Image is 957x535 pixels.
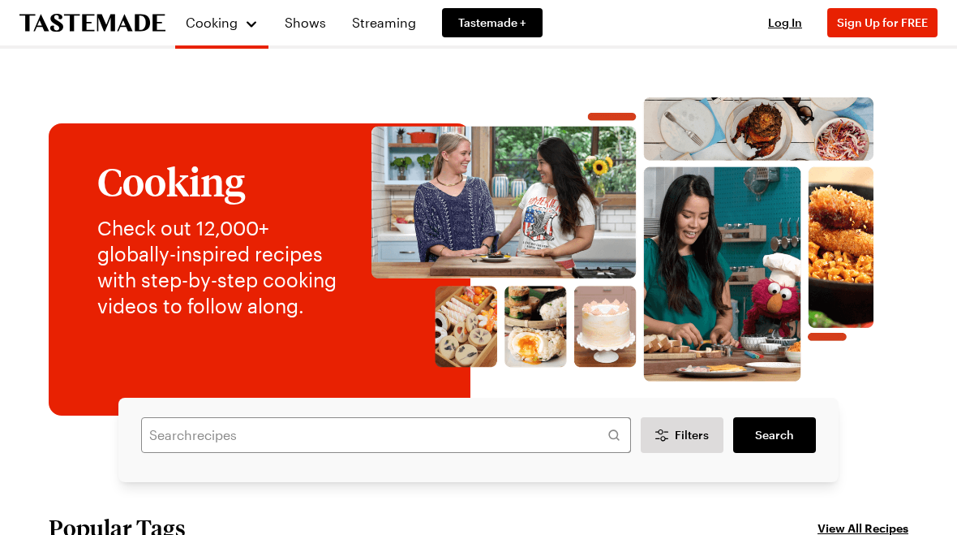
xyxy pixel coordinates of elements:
a: Tastemade + [442,8,543,37]
button: Sign Up for FREE [827,8,938,37]
a: To Tastemade Home Page [19,14,165,32]
button: Cooking [185,6,259,39]
span: Tastemade + [458,15,526,31]
h1: Cooking [97,160,337,202]
a: filters [733,417,816,453]
button: Log In [753,15,818,31]
span: Log In [768,15,802,29]
img: Explore recipes [353,97,892,382]
span: Sign Up for FREE [837,15,928,29]
button: Desktop filters [641,417,723,453]
p: Check out 12,000+ globally-inspired recipes with step-by-step cooking videos to follow along. [97,215,337,319]
span: Search [755,427,794,443]
span: Cooking [186,15,238,30]
span: Filters [675,427,709,443]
